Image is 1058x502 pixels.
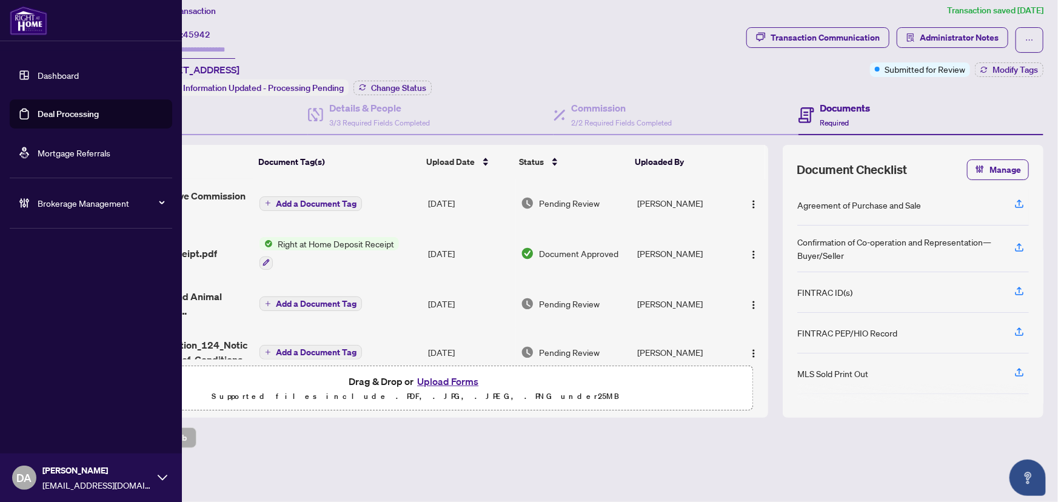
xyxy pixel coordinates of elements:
[521,346,534,359] img: Document Status
[906,33,915,42] span: solution
[151,5,216,16] span: View Transaction
[744,244,763,263] button: Logo
[749,349,758,358] img: Logo
[265,349,271,355] span: plus
[797,198,921,212] div: Agreement of Purchase and Sale
[259,296,362,312] button: Add a Document Tag
[259,237,273,250] img: Status Icon
[276,348,357,356] span: Add a Document Tag
[521,196,534,210] img: Document Status
[426,155,475,169] span: Upload Date
[10,6,47,35] img: logo
[572,101,672,115] h4: Commission
[423,279,517,328] td: [DATE]
[521,247,534,260] img: Document Status
[259,344,362,360] button: Add a Document Tag
[17,469,32,486] span: DA
[38,196,164,210] span: Brokerage Management
[797,235,1000,262] div: Confirmation of Co-operation and Representation—Buyer/Seller
[539,297,600,310] span: Pending Review
[993,65,1038,74] span: Modify Tags
[771,28,880,47] div: Transaction Communication
[349,373,482,389] span: Drag & Drop or
[920,28,999,47] span: Administrator Notes
[519,155,544,169] span: Status
[265,301,271,307] span: plus
[423,179,517,227] td: [DATE]
[514,145,630,179] th: Status
[897,27,1008,48] button: Administrator Notes
[42,478,152,492] span: [EMAIL_ADDRESS][DOMAIN_NAME]
[254,145,421,179] th: Document Tag(s)
[1009,460,1046,496] button: Open asap
[820,118,849,127] span: Required
[421,145,514,179] th: Upload Date
[423,328,517,376] td: [DATE]
[749,250,758,259] img: Logo
[947,4,1043,18] article: Transaction saved [DATE]
[744,343,763,362] button: Logo
[423,227,517,279] td: [DATE]
[259,345,362,360] button: Add a Document Tag
[38,70,79,81] a: Dashboard
[353,81,432,95] button: Change Status
[276,300,357,308] span: Add a Document Tag
[78,366,753,411] span: Drag & Drop orUpload FormsSupported files include .PDF, .JPG, .JPEG, .PNG under25MB
[797,286,852,299] div: FINTRAC ID(s)
[632,279,735,328] td: [PERSON_NAME]
[744,193,763,213] button: Logo
[572,118,672,127] span: 2/2 Required Fields Completed
[539,196,600,210] span: Pending Review
[1025,36,1034,44] span: ellipsis
[746,27,889,48] button: Transaction Communication
[989,160,1021,179] span: Manage
[797,367,868,380] div: MLS Sold Print Out
[85,389,746,404] p: Supported files include .PDF, .JPG, .JPEG, .PNG under 25 MB
[329,118,430,127] span: 3/3 Required Fields Completed
[632,227,735,279] td: [PERSON_NAME]
[265,200,271,206] span: plus
[259,196,362,211] button: Add a Document Tag
[413,373,482,389] button: Upload Forms
[183,29,210,40] span: 45942
[797,161,908,178] span: Document Checklist
[967,159,1029,180] button: Manage
[797,326,897,340] div: FINTRAC PEP/HIO Record
[150,62,239,77] span: [STREET_ADDRESS]
[632,179,735,227] td: [PERSON_NAME]
[749,199,758,209] img: Logo
[539,247,618,260] span: Document Approved
[539,346,600,359] span: Pending Review
[183,82,344,93] span: Information Updated - Processing Pending
[259,195,362,211] button: Add a Document Tag
[259,237,399,270] button: Status IconRight at Home Deposit Receipt
[744,294,763,313] button: Logo
[521,297,534,310] img: Document Status
[632,328,735,376] td: [PERSON_NAME]
[371,84,426,92] span: Change Status
[38,147,110,158] a: Mortgage Referrals
[329,101,430,115] h4: Details & People
[749,300,758,310] img: Logo
[885,62,965,76] span: Submitted for Review
[630,145,732,179] th: Uploaded By
[975,62,1043,77] button: Modify Tags
[42,464,152,477] span: [PERSON_NAME]
[150,79,349,96] div: Status:
[259,296,362,311] button: Add a Document Tag
[38,109,99,119] a: Deal Processing
[820,101,871,115] h4: Documents
[273,237,399,250] span: Right at Home Deposit Receipt
[276,199,357,208] span: Add a Document Tag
